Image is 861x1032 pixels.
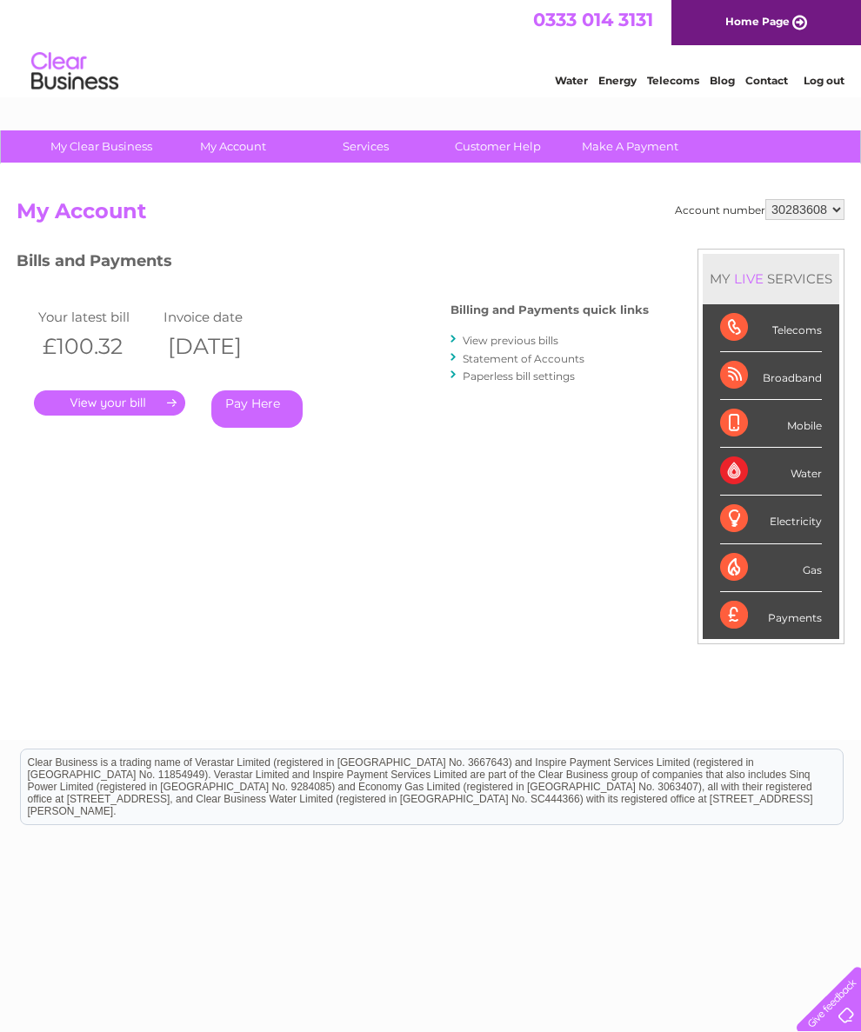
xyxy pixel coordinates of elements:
a: 0333 014 3131 [533,9,653,30]
div: Telecoms [720,304,822,352]
a: Services [294,130,437,163]
td: Invoice date [159,305,284,329]
a: Pay Here [211,390,303,428]
div: Clear Business is a trading name of Verastar Limited (registered in [GEOGRAPHIC_DATA] No. 3667643... [21,10,843,84]
a: Blog [710,74,735,87]
th: £100.32 [34,329,159,364]
a: . [34,390,185,416]
div: LIVE [731,270,767,287]
a: Contact [745,74,788,87]
a: Energy [598,74,637,87]
a: View previous bills [463,334,558,347]
div: Mobile [720,400,822,448]
div: Broadband [720,352,822,400]
a: Make A Payment [558,130,702,163]
div: Water [720,448,822,496]
th: [DATE] [159,329,284,364]
a: Water [555,74,588,87]
a: Paperless bill settings [463,370,575,383]
img: logo.png [30,45,119,98]
a: Customer Help [426,130,570,163]
h2: My Account [17,199,844,232]
h3: Bills and Payments [17,249,649,279]
a: Statement of Accounts [463,352,584,365]
div: Payments [720,592,822,639]
h4: Billing and Payments quick links [451,303,649,316]
div: Electricity [720,496,822,543]
a: My Account [162,130,305,163]
div: MY SERVICES [703,254,839,303]
a: Log out [804,74,844,87]
div: Gas [720,544,822,592]
td: Your latest bill [34,305,159,329]
a: My Clear Business [30,130,173,163]
a: Telecoms [647,74,699,87]
div: Account number [675,199,844,220]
